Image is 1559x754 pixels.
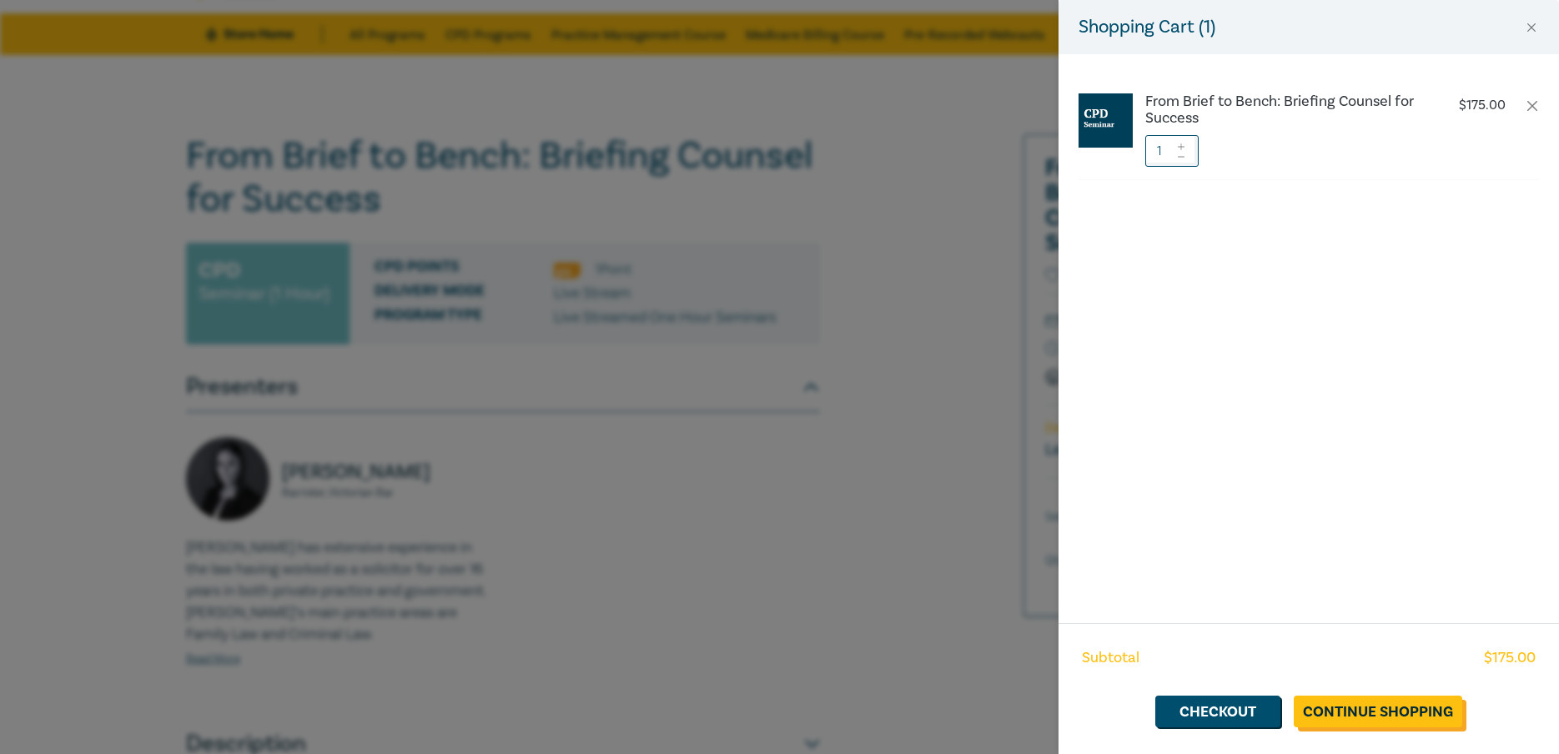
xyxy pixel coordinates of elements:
input: 1 [1145,135,1199,167]
button: Close [1524,20,1539,35]
span: $ 175.00 [1484,647,1536,669]
h5: Shopping Cart ( 1 ) [1079,13,1215,41]
p: $ 175.00 [1459,98,1506,113]
a: Checkout [1155,696,1280,727]
span: Subtotal [1082,647,1139,669]
a: Continue Shopping [1294,696,1462,727]
a: From Brief to Bench: Briefing Counsel for Success [1145,93,1422,127]
img: CPD%20Seminar.jpg [1079,93,1133,148]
